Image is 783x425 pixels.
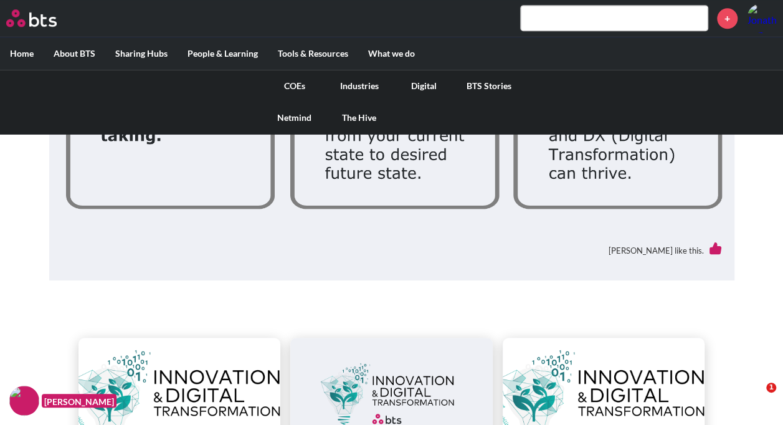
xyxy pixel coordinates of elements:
[747,3,777,33] a: Profile
[741,383,771,413] iframe: Intercom live chat
[717,8,738,29] a: +
[747,3,777,33] img: Jonathan Van Rensburg
[6,9,80,27] a: Go home
[105,37,178,70] label: Sharing Hubs
[358,37,425,70] label: What we do
[44,37,105,70] label: About BTS
[62,233,722,267] div: [PERSON_NAME] like this.
[766,383,776,393] span: 1
[268,37,358,70] label: Tools & Resources
[6,9,57,27] img: BTS Logo
[178,37,268,70] label: People & Learning
[9,386,39,416] img: F
[42,394,116,408] figcaption: [PERSON_NAME]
